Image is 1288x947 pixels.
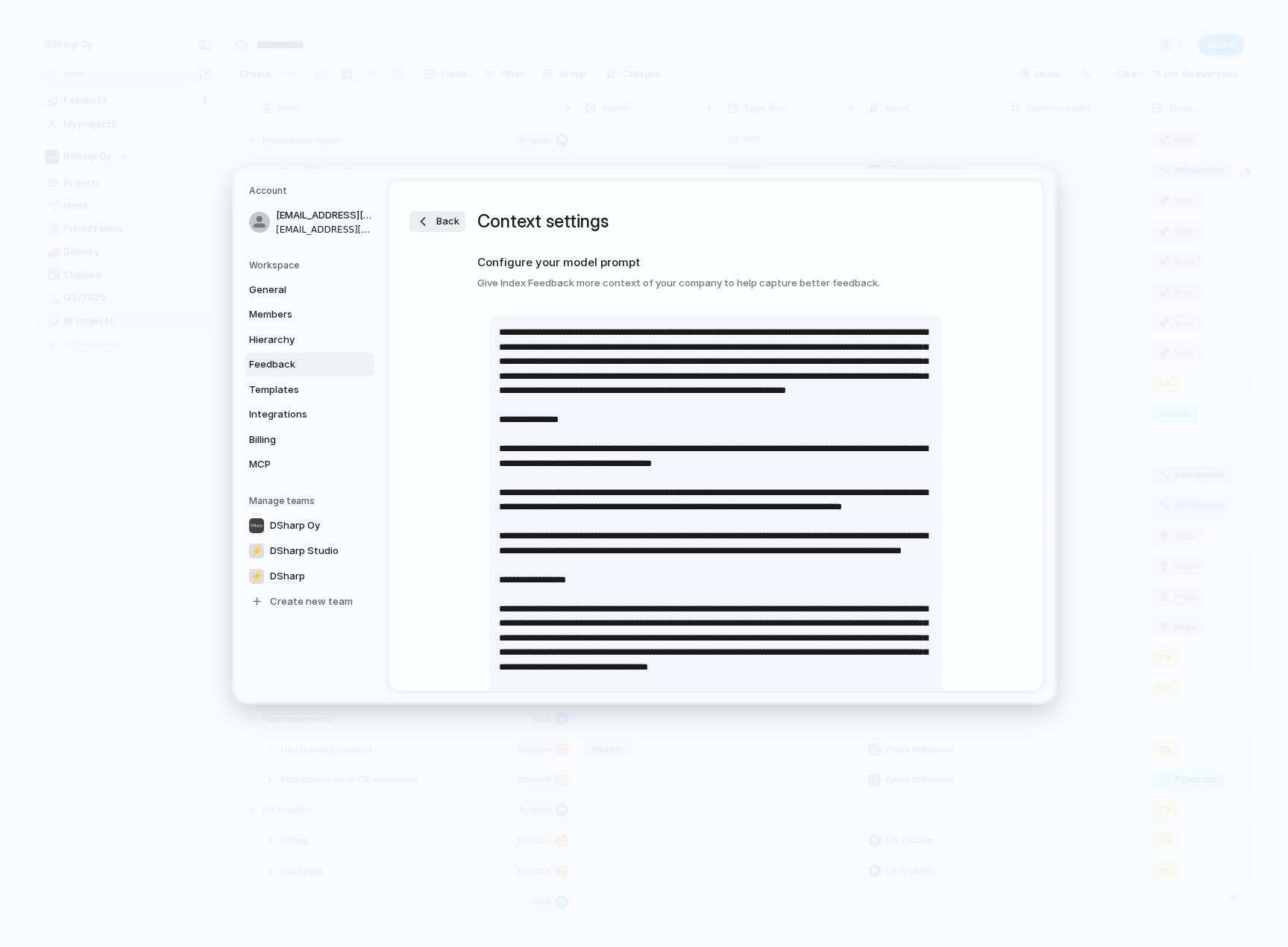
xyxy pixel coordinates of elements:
a: ⚡DSharp [245,564,374,588]
h5: Workspace [249,258,374,271]
a: ⚡DSharp Studio [245,538,374,562]
span: Back [436,214,459,229]
a: Members [245,303,374,327]
span: Billing [249,432,345,447]
a: Feedback [245,353,374,377]
span: General [249,282,345,297]
a: DSharp Oy [245,513,374,537]
span: DSharp [270,568,305,583]
a: Create new team [245,589,374,613]
span: Templates [249,382,345,397]
a: Billing [245,427,374,451]
span: Members [249,307,345,322]
h1: Context settings [477,208,609,235]
h3: Give Index Feedback more context of your company to help capture better feedback. [477,275,955,290]
span: DSharp Oy [270,517,320,532]
a: [EMAIL_ADDRESS][DOMAIN_NAME][EMAIL_ADDRESS][DOMAIN_NAME] [245,204,374,241]
span: Create new team [270,594,353,608]
a: MCP [245,453,374,476]
a: Hierarchy [245,327,374,351]
span: Integrations [249,407,345,422]
h5: Account [249,184,374,198]
a: General [245,277,374,301]
h2: Configure your model prompt [477,254,955,271]
span: MCP [249,457,345,472]
span: DSharp Studio [270,543,339,558]
a: Templates [245,377,374,401]
div: ⚡ [249,568,264,583]
span: [EMAIL_ADDRESS][DOMAIN_NAME] [276,222,371,236]
h5: Manage teams [249,494,374,507]
button: Back [409,211,465,232]
span: Hierarchy [249,332,345,347]
span: Feedback [249,357,345,372]
div: ⚡ [249,543,264,558]
a: Integrations [245,403,374,427]
span: [EMAIL_ADDRESS][DOMAIN_NAME] [276,208,371,223]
